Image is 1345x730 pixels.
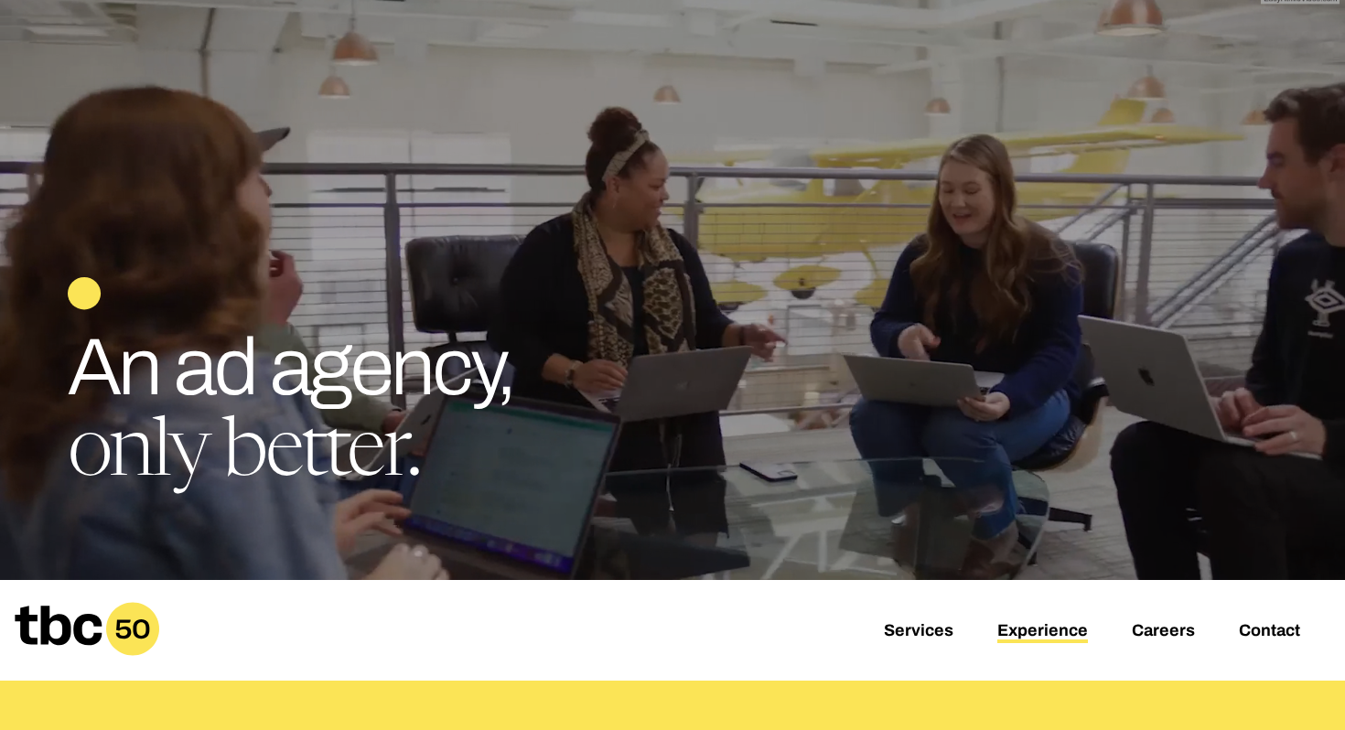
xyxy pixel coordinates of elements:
[884,621,953,643] a: Services
[68,324,514,411] span: An ad agency,
[997,621,1088,643] a: Experience
[1132,621,1195,643] a: Careers
[68,415,420,496] span: only better.
[1239,621,1300,643] a: Contact
[15,643,159,662] a: Home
